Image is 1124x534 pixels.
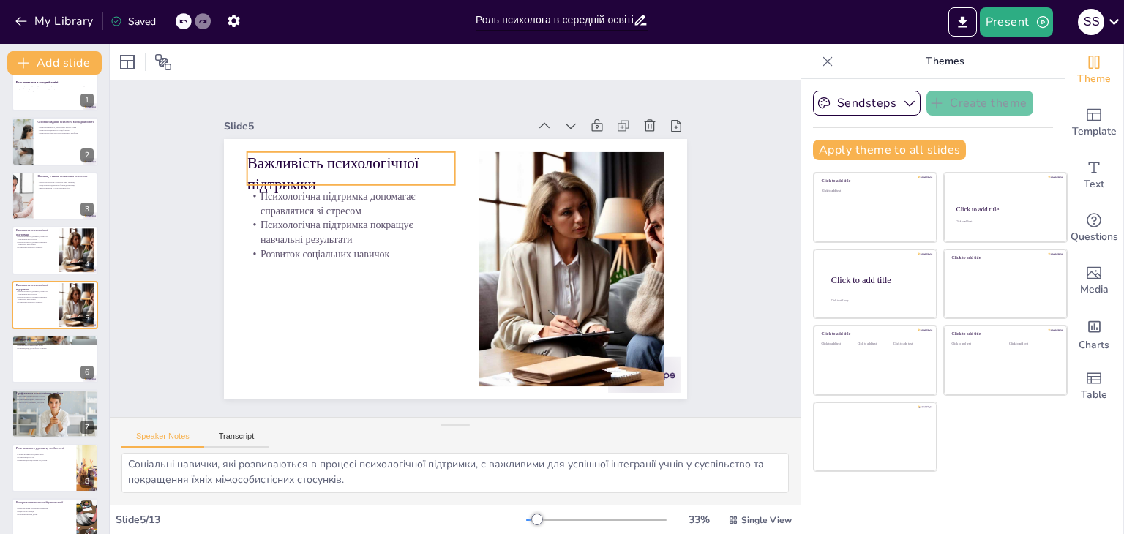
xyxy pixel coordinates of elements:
[1079,337,1109,353] span: Charts
[154,53,172,71] span: Position
[1078,7,1104,37] button: S S
[80,257,94,271] div: 4
[16,453,72,456] p: Формування самооцінки учнів
[12,335,98,383] div: https://cdn.sendsteps.com/images/logo/sendsteps_logo_white.pnghttps://cdn.sendsteps.com/images/lo...
[248,196,458,247] p: Психологічна підтримка покращує навчальні результати
[16,290,55,295] p: Психологічна підтримка допомагає справлятися зі стресом
[37,131,94,134] p: Психолог займається профілактикою проблем
[37,187,94,189] p: Високі вимоги до результатів роботи
[16,508,72,511] p: Використання онлайн-інструментів
[16,446,72,451] p: Роль психолога у розвитку особистості
[831,298,923,301] div: Click to add body
[12,172,98,220] div: https://cdn.sendsteps.com/images/logo/sendsteps_logo_white.pnghttps://cdn.sendsteps.com/images/lo...
[16,513,72,516] p: Ефективний збір даних
[16,247,55,249] p: Розвиток соціальних навичок
[12,389,98,437] div: 7
[12,444,98,492] div: 8
[858,342,891,346] div: Click to add text
[80,475,94,488] div: 8
[476,10,633,31] input: Insert title
[956,206,1054,213] div: Click to add title
[16,342,94,345] p: Співпраця з вчителями для створення середовища
[1065,97,1123,149] div: Add ready made slides
[80,148,94,162] div: 2
[1080,282,1109,298] span: Media
[16,301,55,304] p: Розвиток соціальних навичок
[813,140,966,160] button: Apply theme to all slides
[1072,124,1117,140] span: Template
[12,281,98,329] div: https://cdn.sendsteps.com/images/logo/sendsteps_logo_white.pnghttps://cdn.sendsteps.com/images/lo...
[893,342,926,346] div: Click to add text
[822,331,926,336] div: Click to add title
[1081,387,1107,403] span: Table
[1065,255,1123,307] div: Add images, graphics, shapes or video
[822,342,855,346] div: Click to add text
[247,225,455,260] p: Розвиток соціальних навичок
[16,236,55,241] p: Психологічна підтримка допомагає справлятися зі стресом
[952,331,1057,336] div: Click to add title
[16,296,55,301] p: Психологічна підтримка покращує навчальні результати
[80,94,94,107] div: 1
[741,514,792,526] span: Single View
[956,220,1053,223] div: Click to add text
[831,274,925,285] div: Click to add title
[813,91,921,116] button: Sendsteps
[681,513,716,527] div: 33 %
[16,347,94,350] p: Рекомендації для роботи з учнями
[16,392,94,396] p: Профілактика психологічних проблем
[16,90,94,93] p: Generated with [URL]
[80,366,94,379] div: 6
[16,283,55,291] p: Важливість психологічної підтримки
[116,513,526,527] div: Slide 5 / 13
[1065,44,1123,97] div: Change the overall theme
[12,226,98,274] div: https://cdn.sendsteps.com/images/logo/sendsteps_logo_white.pnghttps://cdn.sendsteps.com/images/lo...
[121,453,789,493] textarea: Управління стресом є важливим аспектом психологічної підтримки, оскільки це допомагає учням збері...
[16,81,58,84] strong: Роль психолога в середній освіті
[839,44,1050,79] p: Themes
[80,203,94,216] div: 3
[16,399,94,402] p: Розвиток емоційної грамотності
[16,396,94,399] p: Програми профілактики булінгу
[1078,9,1104,35] div: S S
[11,10,100,33] button: My Library
[926,91,1033,116] button: Create theme
[7,51,102,75] button: Add slide
[16,510,72,513] p: Відео-консультації
[37,181,94,184] p: Нестача ресурсів у психологічній практиці
[16,344,94,347] p: Вирішення конфліктів у класі
[16,241,55,246] p: Психологічна підтримка покращує навчальні результати
[822,178,926,184] div: Click to add title
[16,228,55,236] p: Важливість психологічної підтримки
[16,459,72,462] p: Навички для подолання труднощів
[251,168,461,218] p: Психологічна підтримка допомагає справлятися зі стресом
[1065,149,1123,202] div: Add text boxes
[12,117,98,165] div: https://cdn.sendsteps.com/images/logo/sendsteps_logo_white.pnghttps://cdn.sendsteps.com/images/lo...
[37,120,94,124] p: Основні завдання психолога в середній освіті
[1065,307,1123,360] div: Add charts and graphs
[1084,176,1104,192] span: Text
[37,126,94,129] p: Психолог виконує діагностику потреб учнів
[948,7,977,37] button: Export to PowerPoint
[204,432,269,448] button: Transcript
[253,131,465,195] p: Важливість психологічної підтримки
[237,96,542,141] div: Slide 5
[16,337,94,342] p: Співпраця з вчителями
[37,184,94,187] p: Недостатня підтримка з боку адміністрації
[116,50,139,74] div: Layout
[1071,229,1118,245] span: Questions
[121,432,204,448] button: Speaker Notes
[12,63,98,111] div: 1
[1009,342,1055,346] div: Click to add text
[952,342,998,346] div: Click to add text
[37,129,94,132] p: Психолог надає консультації учням
[37,174,94,178] p: Виклики, з якими стикаються психологи
[16,401,94,404] p: Тренінги та семінари для учнів
[16,85,94,90] p: Презентація розглядає завдання та виклики, з якими стикаються психологи в закладах середньої осві...
[952,255,1057,260] div: Click to add title
[16,500,72,505] p: Використання технологій у психології
[1065,360,1123,413] div: Add a table
[16,456,72,459] p: Розвиток цінностей
[1065,202,1123,255] div: Get real-time input from your audience
[80,312,94,325] div: 5
[980,7,1053,37] button: Present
